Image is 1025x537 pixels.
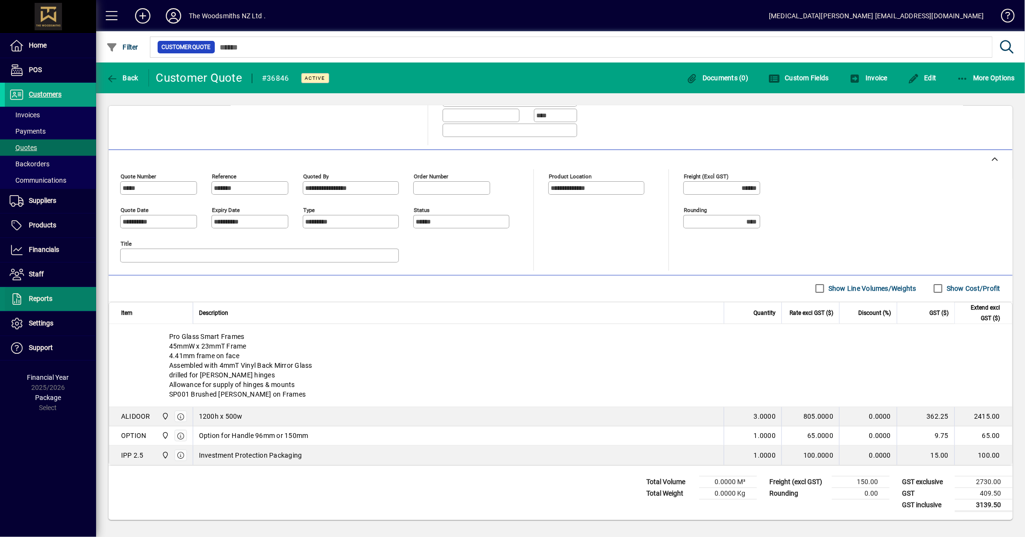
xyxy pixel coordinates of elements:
button: Custom Fields [766,69,831,87]
button: Add [127,7,158,25]
div: Pro Glass Smart Frames 45mmW x 23mmT Frame 4.41mm frame on face Assembled with 4mmT Vinyl Back Mi... [109,324,1012,407]
span: Documents (0) [686,74,748,82]
span: Communications [10,176,66,184]
mat-label: Rounding [684,206,707,213]
mat-label: Freight (excl GST) [684,173,729,179]
td: 409.50 [955,487,1013,499]
a: POS [5,58,96,82]
label: Show Line Volumes/Weights [827,284,916,293]
td: 9.75 [897,426,954,446]
span: 1200h x 500w [199,412,243,421]
span: Customers [29,90,62,98]
td: 0.0000 Kg [699,487,757,499]
div: Customer Quote [156,70,243,86]
span: Backorders [10,160,49,168]
mat-label: Expiry date [212,206,240,213]
a: Suppliers [5,189,96,213]
td: Freight (excl GST) [765,476,832,487]
div: 805.0000 [788,412,833,421]
a: Products [5,213,96,237]
a: Financials [5,238,96,262]
td: Rounding [765,487,832,499]
span: Products [29,221,56,229]
td: 100.00 [954,446,1012,465]
button: Documents (0) [683,69,751,87]
span: Settings [29,319,53,327]
td: 2730.00 [955,476,1013,487]
span: Back [106,74,138,82]
td: 0.00 [832,487,889,499]
td: 2415.00 [954,407,1012,426]
a: Payments [5,123,96,139]
td: 3139.50 [955,499,1013,511]
span: Rate excl GST ($) [790,308,833,318]
span: Suppliers [29,197,56,204]
span: Quantity [753,308,776,318]
a: Settings [5,312,96,336]
td: GST [897,487,955,499]
td: 150.00 [832,476,889,487]
td: Total Weight [642,487,699,499]
span: Edit [908,74,937,82]
button: Profile [158,7,189,25]
span: Staff [29,270,44,278]
mat-label: Quote number [121,173,156,179]
mat-label: Product location [549,173,592,179]
div: The Woodsmiths NZ Ltd . [189,8,266,24]
a: Communications [5,172,96,188]
a: Knowledge Base [994,2,1013,33]
button: Invoice [847,69,890,87]
span: POS [29,66,42,74]
div: ALIDOOR [121,412,150,421]
a: Backorders [5,156,96,172]
td: 0.0000 [839,407,897,426]
mat-label: Type [303,206,315,213]
span: 1.0000 [754,450,776,460]
mat-label: Title [121,240,132,247]
span: Financial Year [27,374,69,381]
span: Filter [106,43,138,51]
span: Invoices [10,111,40,119]
td: 65.00 [954,426,1012,446]
td: GST inclusive [897,499,955,511]
div: IPP 2.5 [121,450,144,460]
a: Reports [5,287,96,311]
span: Package [35,394,61,401]
a: Support [5,336,96,360]
span: Support [29,344,53,351]
span: Reports [29,295,52,302]
span: Item [121,308,133,318]
span: Discount (%) [858,308,891,318]
span: Extend excl GST ($) [961,302,1000,324]
span: Invoice [849,74,888,82]
span: Quotes [10,144,37,151]
span: The Woodsmiths [159,411,170,422]
span: More Options [957,74,1015,82]
span: The Woodsmiths [159,450,170,461]
td: 0.0000 M³ [699,476,757,487]
span: 1.0000 [754,431,776,440]
td: 15.00 [897,446,954,465]
button: More Options [954,69,1018,87]
span: Customer Quote [161,42,211,52]
span: The Woodsmiths [159,430,170,441]
a: Invoices [5,107,96,123]
button: Back [104,69,141,87]
span: 3.0000 [754,412,776,421]
td: 0.0000 [839,426,897,446]
td: 0.0000 [839,446,897,465]
mat-label: Order number [414,173,448,179]
div: #36846 [262,71,289,86]
span: Payments [10,127,46,135]
a: Staff [5,262,96,287]
span: Option for Handle 96mm or 150mm [199,431,309,440]
div: OPTION [121,431,147,440]
td: GST exclusive [897,476,955,487]
span: Financials [29,246,59,253]
mat-label: Reference [212,173,236,179]
label: Show Cost/Profit [945,284,1000,293]
button: Filter [104,38,141,56]
span: Custom Fields [768,74,829,82]
app-page-header-button: Back [96,69,149,87]
mat-label: Status [414,206,430,213]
